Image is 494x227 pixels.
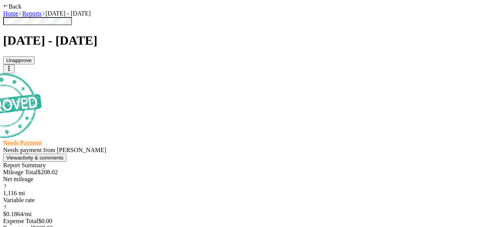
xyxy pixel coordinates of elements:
span: $ 0.00 [39,218,53,224]
span: $ 0.1864 / mi [3,211,32,217]
div: Report Summary [3,162,491,169]
span: Mileage Total [3,169,38,175]
h1: Aug 1 - 31, 2025 [3,33,491,48]
span: Expense Total [3,218,39,224]
a: Reports [22,10,42,17]
span: [DATE] - [DATE] [46,10,91,17]
span: Needs Payment [3,140,42,146]
button: Unapprove [3,56,35,64]
span: Needs payment from [PERSON_NAME] [3,147,106,153]
div: Back [3,3,491,10]
button: Viewactivity & comments [3,154,67,162]
span: Variable rate [3,197,491,211]
span: 1,116 mi [3,190,25,196]
span: $ 208.02 [38,169,58,175]
a: Home [3,10,18,17]
iframe: Everlance-gr Chat Button Frame [450,184,494,227]
span: Net mileage [3,176,491,190]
